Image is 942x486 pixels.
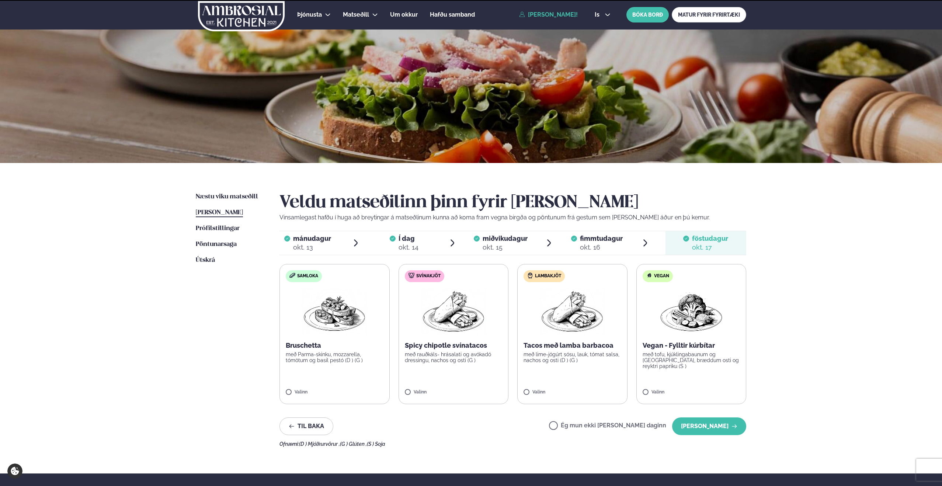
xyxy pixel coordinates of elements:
[196,209,243,216] span: [PERSON_NAME]
[519,11,578,18] a: [PERSON_NAME]!
[483,243,528,252] div: okt. 15
[399,234,418,243] span: Í dag
[589,12,616,18] button: is
[343,11,369,18] span: Matseðill
[535,273,561,279] span: Lambakjöt
[279,213,746,222] p: Vinsamlegast hafðu í huga að breytingar á matseðlinum kunna að koma fram vegna birgða og pöntunum...
[286,341,383,350] p: Bruschetta
[580,235,623,242] span: fimmtudagur
[580,243,623,252] div: okt. 16
[527,272,533,278] img: Lamb.svg
[196,257,215,263] span: Útskrá
[692,243,728,252] div: okt. 17
[297,273,318,279] span: Samloka
[409,272,414,278] img: pork.svg
[302,288,367,335] img: Bruschetta.png
[643,351,740,369] p: með tofu, kjúklingabaunum og [GEOGRAPHIC_DATA], bræddum osti og reyktri papriku (S )
[297,11,322,18] span: Þjónusta
[279,417,333,435] button: Til baka
[390,10,418,19] a: Um okkur
[279,192,746,213] h2: Veldu matseðilinn þinn fyrir [PERSON_NAME]
[196,256,215,265] a: Útskrá
[196,240,237,249] a: Pöntunarsaga
[540,288,605,335] img: Wraps.png
[196,225,240,232] span: Prófílstillingar
[405,341,503,350] p: Spicy chipotle svínatacos
[196,192,258,201] a: Næstu viku matseðill
[421,288,486,335] img: Wraps.png
[399,243,418,252] div: okt. 14
[340,441,367,447] span: (G ) Glúten ,
[405,351,503,363] p: með rauðkáls- hrásalati og avókadó dressingu, nachos og osti (G )
[7,464,22,479] a: Cookie settings
[196,241,237,247] span: Pöntunarsaga
[293,243,331,252] div: okt. 13
[430,10,475,19] a: Hafðu samband
[643,341,740,350] p: Vegan - Fylltir kúrbítar
[367,441,385,447] span: (S ) Soja
[279,441,746,447] div: Ofnæmi:
[343,10,369,19] a: Matseðill
[196,208,243,217] a: [PERSON_NAME]
[483,235,528,242] span: miðvikudagur
[390,11,418,18] span: Um okkur
[430,11,475,18] span: Hafðu samband
[646,272,652,278] img: Vegan.svg
[654,273,669,279] span: Vegan
[196,194,258,200] span: Næstu viku matseðill
[524,351,621,363] p: með lime-jógúrt sósu, lauk, tómat salsa, nachos og osti (D ) (G )
[289,273,295,278] img: sandwich-new-16px.svg
[524,341,621,350] p: Tacos með lamba barbacoa
[286,351,383,363] p: með Parma-skinku, mozzarella, tómötum og basil pestó (D ) (G )
[416,273,441,279] span: Svínakjöt
[659,288,724,335] img: Vegan.png
[293,235,331,242] span: mánudagur
[197,1,285,31] img: logo
[692,235,728,242] span: föstudagur
[299,441,340,447] span: (D ) Mjólkurvörur ,
[672,7,746,22] a: MATUR FYRIR FYRIRTÆKI
[196,224,240,233] a: Prófílstillingar
[672,417,746,435] button: [PERSON_NAME]
[626,7,669,22] button: BÓKA BORÐ
[595,12,602,18] span: is
[297,10,322,19] a: Þjónusta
